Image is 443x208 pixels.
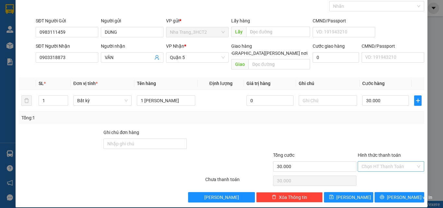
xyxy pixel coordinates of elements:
span: Cước hàng [362,81,385,86]
span: Giao [231,59,248,69]
span: [PERSON_NAME] [204,194,239,201]
input: Cước giao hàng [313,52,359,63]
span: Lấy hàng [231,18,250,23]
span: Đơn vị tính [73,81,98,86]
span: [PERSON_NAME] [336,194,371,201]
button: printer[PERSON_NAME] và In [375,192,424,202]
span: delete [272,195,276,200]
input: VD: Bàn, Ghế [137,95,195,106]
span: Xóa Thông tin [279,194,307,201]
span: Bất kỳ [77,96,128,105]
span: SL [39,81,44,86]
span: Giao hàng [231,43,252,49]
span: Giá trị hàng [246,81,270,86]
span: VP Nhận [166,43,184,49]
div: Người nhận [101,43,163,50]
button: plus [414,95,422,106]
div: SĐT Người Nhận [36,43,98,50]
button: [PERSON_NAME] [188,192,255,202]
span: Nha Trang_3HCT2 [170,27,225,37]
button: delete [21,95,32,106]
span: [PERSON_NAME] và In [387,194,432,201]
input: Ghi Chú [299,95,357,106]
span: save [329,195,334,200]
span: plus [414,98,421,103]
th: Ghi chú [296,77,360,90]
button: save[PERSON_NAME] [324,192,374,202]
div: CMND/Passport [313,17,375,24]
div: Chưa thanh toán [205,176,272,187]
div: CMND/Passport [362,43,424,50]
div: SĐT Người Gửi [36,17,98,24]
div: Tổng: 1 [21,114,172,121]
span: printer [380,195,384,200]
span: Tổng cước [273,153,294,158]
input: Dọc đường [246,27,310,37]
span: [GEOGRAPHIC_DATA][PERSON_NAME] nơi [219,50,310,57]
span: Tên hàng [137,81,156,86]
div: Người gửi [101,17,163,24]
input: Ghi chú đơn hàng [103,139,187,149]
label: Cước giao hàng [313,43,345,49]
label: Ghi chú đơn hàng [103,130,139,135]
button: deleteXóa Thông tin [256,192,323,202]
input: 0 [246,95,293,106]
label: Hình thức thanh toán [358,153,401,158]
div: VP gửi [166,17,229,24]
input: Dọc đường [248,59,310,69]
span: Quận 5 [170,53,225,62]
span: user-add [154,55,160,60]
span: Định lượng [209,81,232,86]
span: Lấy [231,27,246,37]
